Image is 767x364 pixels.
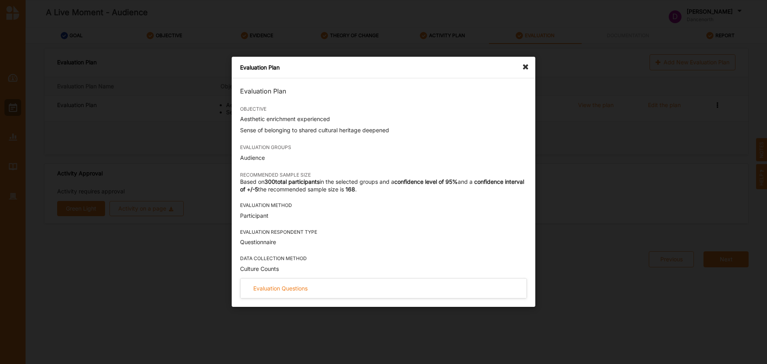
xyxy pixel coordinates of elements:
[240,145,527,150] div: EVALUATION GROUPS
[240,127,527,134] div: Sense of belonging to shared cultural heritage deepened
[240,87,527,95] div: Evaluation Plan
[346,186,355,193] b: 168
[240,203,527,209] div: EVALUATION METHOD
[240,256,527,261] div: DATA COLLECTION METHOD
[240,154,527,162] p: Audience
[232,57,535,78] div: Evaluation Plan
[253,285,308,292] div: Evaluation Questions
[394,178,458,185] b: confidence level of 95%
[264,178,320,185] b: 300 total participants
[240,239,527,247] div: Questionnaire
[240,178,527,193] div: Based on in the selected groups and a and a the recommended sample size is .
[240,178,524,193] b: confidence interval of +/-5
[240,265,527,273] div: Culture Counts
[240,106,527,112] div: OBJECTIVE
[240,115,527,123] div: Aesthetic enrichment experienced
[240,172,527,178] div: RECOMMENDED SAMPLE SIZE
[240,229,527,235] div: EVALUATION RESPONDENT TYPE
[240,212,527,220] div: Participant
